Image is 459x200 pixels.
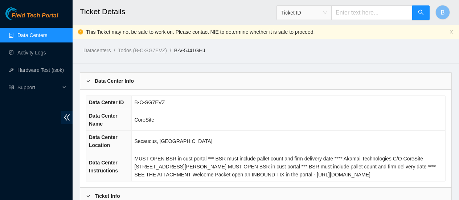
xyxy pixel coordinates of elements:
span: Field Tech Portal [12,12,58,19]
img: Akamai Technologies [5,7,37,20]
button: close [449,30,454,34]
a: Hardware Test (isok) [17,67,64,73]
a: Data Centers [17,32,47,38]
input: Enter text here... [331,5,413,20]
span: Support [17,80,60,95]
div: Data Center Info [80,73,451,89]
span: Data Center Name [89,113,118,127]
span: right [86,79,90,83]
span: B [441,8,445,17]
button: B [435,5,450,20]
span: B-C-SG7EVZ [134,99,165,105]
span: Ticket ID [281,7,327,18]
span: Data Center Location [89,134,118,148]
span: Secaucus, [GEOGRAPHIC_DATA] [134,138,212,144]
span: right [86,194,90,198]
span: CoreSite [134,117,154,123]
a: Datacenters [83,48,111,53]
span: / [170,48,171,53]
a: Todos (B-C-SG7EVZ) [118,48,167,53]
a: B-V-5J41GHJ [174,48,205,53]
span: / [114,48,115,53]
b: Ticket Info [95,192,120,200]
span: Data Center Instructions [89,160,118,174]
a: Activity Logs [17,50,46,56]
span: search [418,9,424,16]
span: double-left [61,111,73,124]
button: search [412,5,430,20]
span: Data Center ID [89,99,124,105]
b: Data Center Info [95,77,134,85]
span: read [9,85,14,90]
span: MUST OPEN BSR in cust portal *** BSR must include pallet count and firm delivery date **** Akamai... [134,156,436,177]
a: Akamai TechnologiesField Tech Portal [5,13,58,23]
